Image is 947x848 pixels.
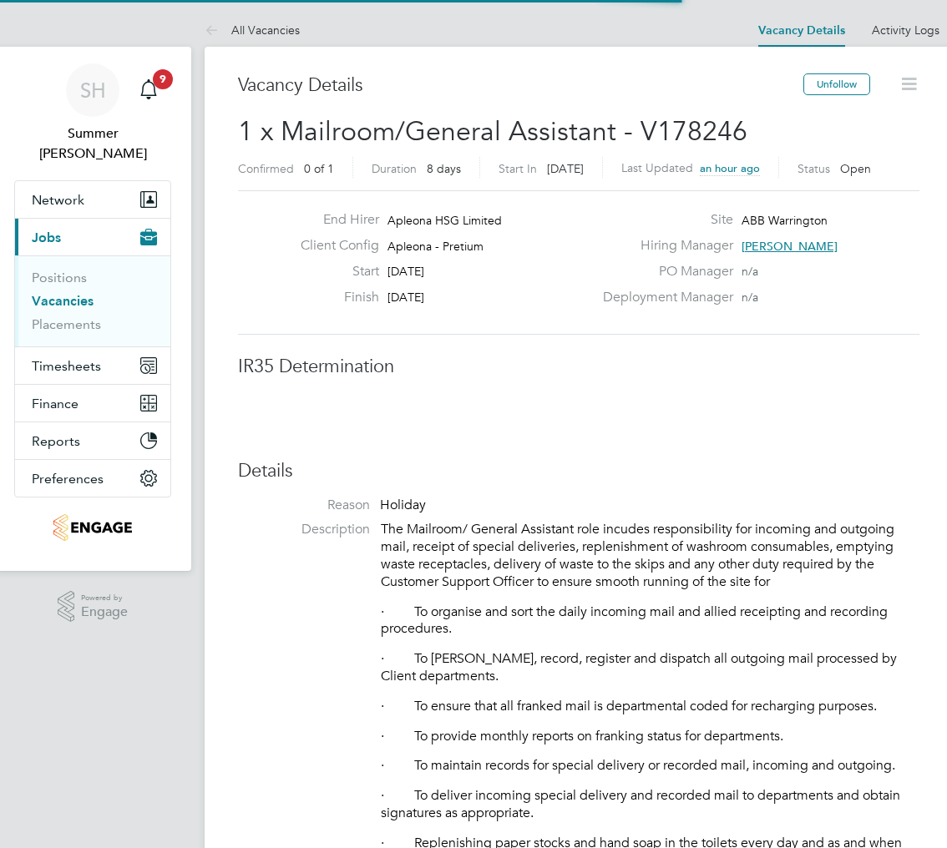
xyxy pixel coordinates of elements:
[742,239,838,254] span: [PERSON_NAME]
[14,514,171,541] a: Go to home page
[80,79,106,101] span: SH
[593,263,733,280] label: PO Manager
[547,161,584,176] span: [DATE]
[758,23,845,38] a: Vacancy Details
[593,237,733,255] label: Hiring Manager
[81,605,128,619] span: Engage
[387,239,484,254] span: Apleona - Pretium
[287,289,379,306] label: Finish
[15,460,170,497] button: Preferences
[238,115,747,148] span: 1 x Mailroom/General Assistant - V178246
[32,316,101,332] a: Placements
[238,355,919,379] h3: IR35 Determination
[32,433,80,449] span: Reports
[32,192,84,208] span: Network
[381,787,919,822] p: · To deliver incoming special delivery and recorded mail to departments and obtain signatures as ...
[593,289,733,306] label: Deployment Manager
[287,263,379,280] label: Start
[32,230,61,245] span: Jobs
[15,219,170,255] button: Jobs
[798,161,830,176] label: Status
[742,264,758,279] span: n/a
[238,521,370,538] label: Description
[15,422,170,459] button: Reports
[32,270,87,285] a: Positions
[205,23,300,38] a: All Vacancies
[387,290,424,305] span: [DATE]
[15,255,170,346] div: Jobs
[381,728,919,745] p: · To provide monthly reports on franking status for departments.
[14,124,171,164] span: Summer Hadden
[304,161,334,176] span: 0 of 1
[15,347,170,384] button: Timesheets
[238,459,919,483] h3: Details
[32,471,104,487] span: Preferences
[287,211,379,229] label: End Hirer
[32,293,94,309] a: Vacancies
[381,650,919,685] p: · To [PERSON_NAME], record, register and dispatch all outgoing mail processed by Client departments.
[32,358,101,374] span: Timesheets
[872,23,939,38] a: Activity Logs
[381,757,919,775] p: · To maintain records for special delivery or recorded mail, incoming and outgoing.
[372,161,417,176] label: Duration
[381,603,919,639] p: · To organise and sort the daily incoming mail and allied receipting and recording procedures.
[700,161,760,175] span: an hour ago
[58,591,129,623] a: Powered byEngage
[53,514,131,541] img: romaxrecruitment-logo-retina.png
[15,385,170,421] button: Finance
[381,521,919,590] p: The Mailroom/ General Assistant role incudes responsibility for incoming and outgoing mail, recei...
[499,161,537,176] label: Start In
[840,161,871,176] span: Open
[32,396,78,411] span: Finance
[238,497,370,514] label: Reason
[380,497,426,513] span: Holiday
[803,73,870,95] button: Unfollow
[81,591,128,605] span: Powered by
[15,181,170,218] button: Network
[387,213,502,228] span: Apleona HSG Limited
[742,290,758,305] span: n/a
[621,160,693,175] label: Last Updated
[427,161,461,176] span: 8 days
[742,213,828,228] span: ABB Warrington
[238,73,803,98] h3: Vacancy Details
[153,69,173,89] span: 9
[387,264,424,279] span: [DATE]
[593,211,733,229] label: Site
[132,63,165,117] a: 9
[381,698,919,715] p: · To ensure that all franked mail is departmental coded for recharging purposes.
[287,237,379,255] label: Client Config
[238,161,294,176] label: Confirmed
[14,63,171,164] a: SHSummer [PERSON_NAME]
